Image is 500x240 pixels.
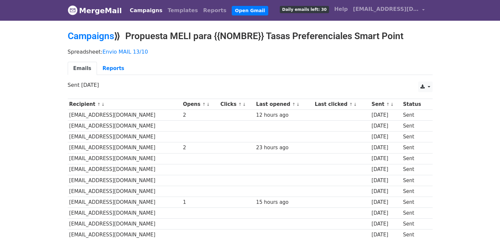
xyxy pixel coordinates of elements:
[68,142,181,153] td: [EMAIL_ADDRESS][DOMAIN_NAME]
[256,144,312,152] div: 23 hours ago
[202,102,206,107] a: ↑
[68,110,181,121] td: [EMAIL_ADDRESS][DOMAIN_NAME]
[401,186,428,197] td: Sent
[386,102,390,107] a: ↑
[201,4,229,17] a: Reports
[68,164,181,175] td: [EMAIL_ADDRESS][DOMAIN_NAME]
[219,99,255,110] th: Clicks
[68,4,122,17] a: MergeMail
[68,219,181,229] td: [EMAIL_ADDRESS][DOMAIN_NAME]
[68,121,181,132] td: [EMAIL_ADDRESS][DOMAIN_NAME]
[103,49,148,55] a: Envio MAIL 13/10
[313,99,370,110] th: Last clicked
[68,48,433,55] p: Spreadsheet:
[68,132,181,142] td: [EMAIL_ADDRESS][DOMAIN_NAME]
[68,99,181,110] th: Recipient
[401,132,428,142] td: Sent
[243,102,246,107] a: ↓
[371,122,400,130] div: [DATE]
[371,199,400,206] div: [DATE]
[292,102,296,107] a: ↑
[296,102,300,107] a: ↓
[68,208,181,219] td: [EMAIL_ADDRESS][DOMAIN_NAME]
[401,99,428,110] th: Status
[401,208,428,219] td: Sent
[256,199,312,206] div: 15 hours ago
[183,111,217,119] div: 2
[68,62,97,75] a: Emails
[165,4,201,17] a: Templates
[68,175,181,186] td: [EMAIL_ADDRESS][DOMAIN_NAME]
[332,3,350,16] a: Help
[401,197,428,207] td: Sent
[371,155,400,162] div: [DATE]
[371,133,400,141] div: [DATE]
[371,166,400,173] div: [DATE]
[68,197,181,207] td: [EMAIL_ADDRESS][DOMAIN_NAME]
[181,99,219,110] th: Opens
[371,231,400,239] div: [DATE]
[68,31,433,42] h2: ⟫ Propuesta MELI para {{NOMBRE}} Tasas Preferenciales Smart Point
[232,6,268,15] a: Open Gmail
[353,102,357,107] a: ↓
[371,111,400,119] div: [DATE]
[353,5,419,13] span: [EMAIL_ADDRESS][DOMAIN_NAME]
[277,3,331,16] a: Daily emails left: 30
[370,99,402,110] th: Sent
[390,102,394,107] a: ↓
[371,144,400,152] div: [DATE]
[371,177,400,184] div: [DATE]
[101,102,105,107] a: ↓
[68,186,181,197] td: [EMAIL_ADDRESS][DOMAIN_NAME]
[127,4,165,17] a: Campaigns
[371,209,400,217] div: [DATE]
[256,111,312,119] div: 12 hours ago
[97,62,130,75] a: Reports
[183,199,217,206] div: 1
[371,188,400,195] div: [DATE]
[254,99,313,110] th: Last opened
[401,153,428,164] td: Sent
[97,102,101,107] a: ↑
[349,102,353,107] a: ↑
[183,144,217,152] div: 2
[206,102,210,107] a: ↓
[68,5,78,15] img: MergeMail logo
[401,142,428,153] td: Sent
[68,31,114,41] a: Campaigns
[371,220,400,228] div: [DATE]
[401,110,428,121] td: Sent
[401,121,428,132] td: Sent
[401,175,428,186] td: Sent
[68,82,433,88] p: Sent [DATE]
[350,3,427,18] a: [EMAIL_ADDRESS][DOMAIN_NAME]
[68,153,181,164] td: [EMAIL_ADDRESS][DOMAIN_NAME]
[238,102,242,107] a: ↑
[401,164,428,175] td: Sent
[401,219,428,229] td: Sent
[280,6,329,13] span: Daily emails left: 30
